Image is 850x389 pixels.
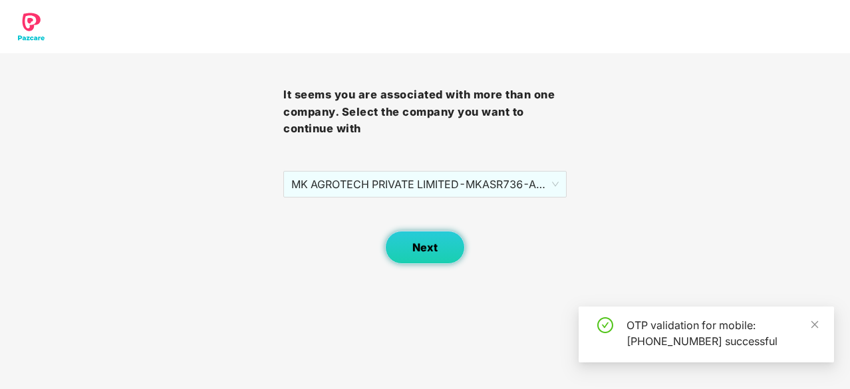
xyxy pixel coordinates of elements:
[627,317,818,349] div: OTP validation for mobile: [PHONE_NUMBER] successful
[597,317,613,333] span: check-circle
[810,320,819,329] span: close
[412,241,438,254] span: Next
[291,172,559,197] span: MK AGROTECH PRIVATE LIMITED - MKASR736 - ADMIN
[385,231,465,264] button: Next
[283,86,567,138] h3: It seems you are associated with more than one company. Select the company you want to continue with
